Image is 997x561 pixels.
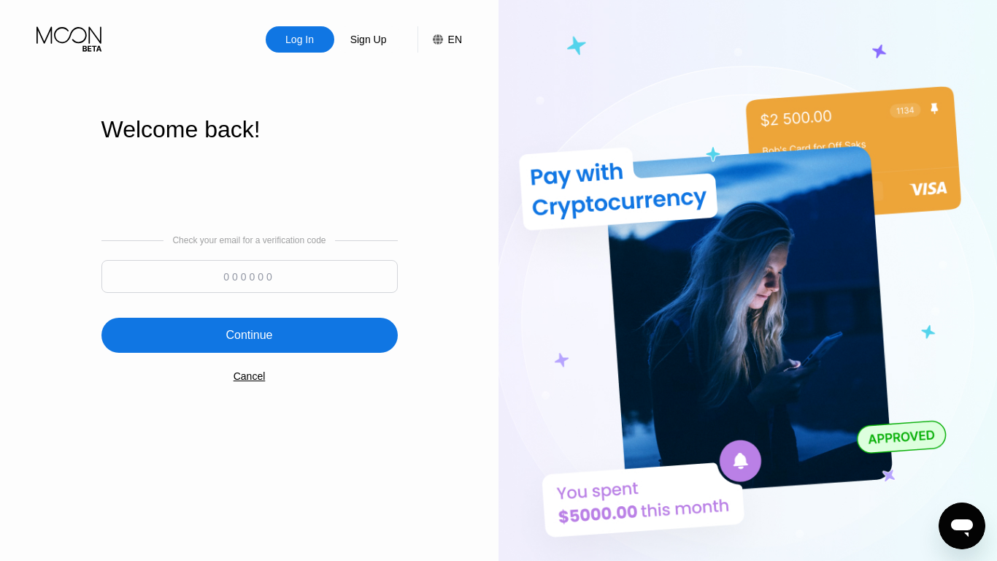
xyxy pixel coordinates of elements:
[266,26,334,53] div: Log In
[448,34,462,45] div: EN
[101,116,398,143] div: Welcome back!
[226,328,272,343] div: Continue
[349,32,388,47] div: Sign Up
[101,318,398,353] div: Continue
[234,370,266,382] div: Cancel
[101,260,398,293] input: 000000
[334,26,403,53] div: Sign Up
[172,235,326,245] div: Check your email for a verification code
[417,26,462,53] div: EN
[939,503,985,549] iframe: Button to launch messaging window
[284,32,315,47] div: Log In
